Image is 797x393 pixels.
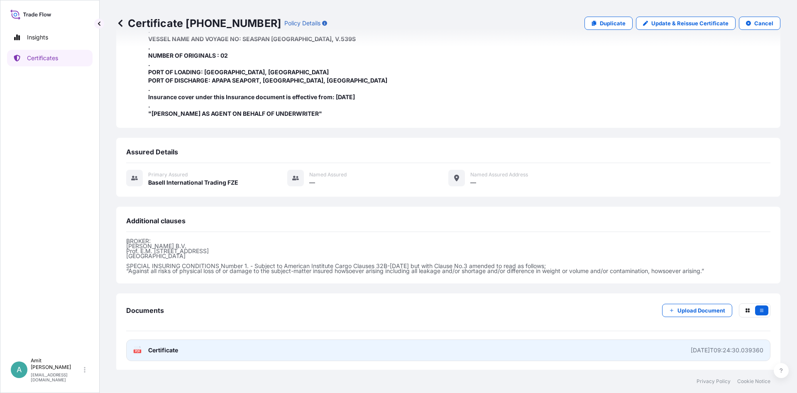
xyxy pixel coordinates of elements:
button: Cancel [739,17,780,30]
a: Update & Reissue Certificate [636,17,736,30]
a: Certificates [7,50,93,66]
p: Certificate [PHONE_NUMBER] [116,17,281,30]
span: Assured Details [126,148,178,156]
a: Duplicate [584,17,633,30]
p: Update & Reissue Certificate [651,19,729,27]
p: Certificates [27,54,58,62]
a: Privacy Policy [697,378,731,385]
span: — [470,178,476,187]
span: A [17,366,22,374]
a: Cookie Notice [737,378,770,385]
span: — [309,178,315,187]
button: Upload Document [662,304,732,317]
p: Cancel [754,19,773,27]
a: Insights [7,29,93,46]
span: Documents [126,306,164,315]
p: Policy Details [284,19,320,27]
p: [EMAIL_ADDRESS][DOMAIN_NAME] [31,372,82,382]
span: Named Assured Address [470,171,528,178]
p: Insights [27,33,48,41]
span: Basell International Trading FZE [148,178,238,187]
span: Named Assured [309,171,347,178]
span: Certificate [148,346,178,354]
span: Primary assured [148,171,188,178]
a: PDFCertificate[DATE]T09:24:30.039360 [126,339,770,361]
div: [DATE]T09:24:30.039360 [691,346,763,354]
text: PDF [135,350,140,353]
p: Duplicate [600,19,626,27]
p: Upload Document [677,306,725,315]
p: Amit [PERSON_NAME] [31,357,82,371]
span: Additional clauses [126,217,186,225]
p: BROKER: [PERSON_NAME] B.V. Prof. E.M. [STREET_ADDRESS] [GEOGRAPHIC_DATA] SPECIAL INSURING CONDITI... [126,239,770,273]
